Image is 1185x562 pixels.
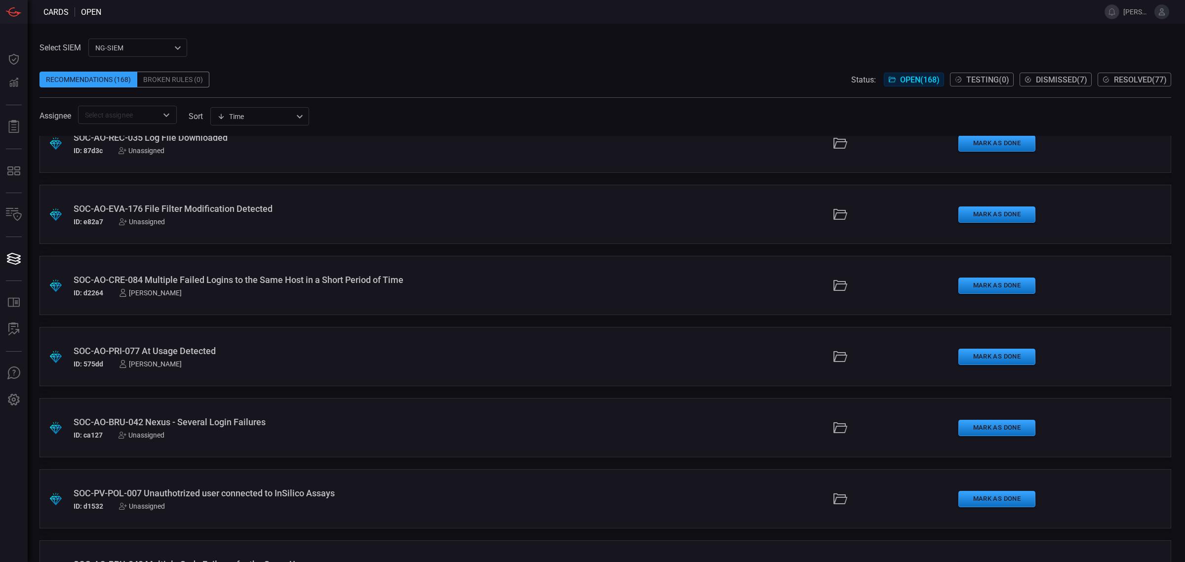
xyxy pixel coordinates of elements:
[81,7,101,17] span: open
[74,275,506,285] div: SOC-AO-CRE-084 Multiple Failed Logins to the Same Host in a Short Period of Time
[217,112,293,121] div: Time
[74,360,103,368] h5: ID: 575dd
[95,43,171,53] p: NG-SIEM
[958,491,1035,507] button: Mark as Done
[2,71,26,95] button: Detections
[851,75,876,84] span: Status:
[118,431,164,439] div: Unassigned
[74,289,103,297] h5: ID: d2264
[74,502,103,510] h5: ID: d1532
[2,115,26,139] button: Reports
[74,431,103,439] h5: ID: ca127
[2,318,26,341] button: ALERT ANALYSIS
[74,346,506,356] div: SOC-AO-PRI-077 At Usage Detected
[958,278,1035,294] button: Mark as Done
[74,132,506,143] div: SOC-AO-REC-035 Log File Downloaded
[39,43,81,52] label: Select SIEM
[1114,75,1167,84] span: Resolved ( 77 )
[950,73,1014,86] button: Testing(0)
[958,206,1035,223] button: Mark as Done
[118,147,164,155] div: Unassigned
[884,73,944,86] button: Open(168)
[1123,8,1150,16] span: [PERSON_NAME][EMAIL_ADDRESS][PERSON_NAME][DOMAIN_NAME]
[39,72,137,87] div: Recommendations (168)
[74,203,506,214] div: SOC-AO-EVA-176 File Filter Modification Detected
[119,502,165,510] div: Unassigned
[74,147,103,155] h5: ID: 87d3c
[2,203,26,227] button: Inventory
[1020,73,1092,86] button: Dismissed(7)
[900,75,940,84] span: Open ( 168 )
[74,218,103,226] h5: ID: e82a7
[39,111,71,120] span: Assignee
[958,349,1035,365] button: Mark as Done
[43,7,69,17] span: Cards
[958,135,1035,152] button: Mark as Done
[2,47,26,71] button: Dashboard
[2,361,26,385] button: Ask Us A Question
[2,247,26,271] button: Cards
[2,388,26,412] button: Preferences
[1098,73,1171,86] button: Resolved(77)
[2,159,26,183] button: MITRE - Detection Posture
[119,218,165,226] div: Unassigned
[119,360,182,368] div: [PERSON_NAME]
[1036,75,1087,84] span: Dismissed ( 7 )
[74,417,506,427] div: SOC-AO-BRU-042 Nexus - Several Login Failures
[958,420,1035,436] button: Mark as Done
[966,75,1009,84] span: Testing ( 0 )
[74,488,506,498] div: SOC-PV-POL-007 Unauthotrized user connected to InSilico Assays
[81,109,158,121] input: Select assignee
[137,72,209,87] div: Broken Rules (0)
[119,289,182,297] div: [PERSON_NAME]
[189,112,203,121] label: sort
[2,291,26,315] button: Rule Catalog
[159,108,173,122] button: Open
